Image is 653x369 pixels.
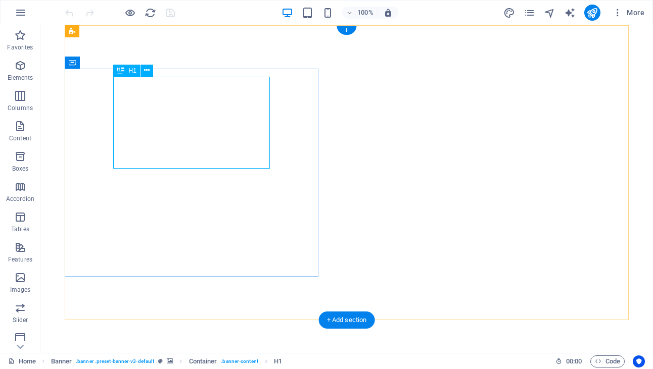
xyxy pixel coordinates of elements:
[128,68,136,74] span: H1
[342,7,378,19] button: 100%
[357,7,374,19] h6: 100%
[144,7,156,19] button: reload
[10,286,31,294] p: Images
[189,355,217,367] span: Click to select. Double-click to edit
[12,165,29,173] p: Boxes
[145,7,156,19] i: Reload page
[8,104,33,112] p: Columns
[221,355,258,367] span: . banner-content
[573,357,575,365] span: :
[274,355,282,367] span: Click to select. Double-click to edit
[158,358,163,364] i: This element is a customizable preset
[584,5,600,21] button: publish
[544,7,556,19] button: navigator
[595,355,620,367] span: Code
[9,134,31,142] p: Content
[555,355,582,367] h6: Session time
[564,7,576,19] i: AI Writer
[51,355,283,367] nav: breadcrumb
[524,7,535,19] i: Pages (Ctrl+Alt+S)
[167,358,173,364] i: This element contains a background
[124,7,136,19] button: Click here to leave preview mode and continue editing
[384,8,393,17] i: On resize automatically adjust zoom level to fit chosen device.
[564,7,576,19] button: text_generator
[609,5,648,21] button: More
[337,26,356,35] div: +
[566,355,582,367] span: 00 00
[8,74,33,82] p: Elements
[51,355,72,367] span: Click to select. Double-click to edit
[503,7,516,19] button: design
[544,7,555,19] i: Navigator
[76,355,154,367] span: . banner .preset-banner-v3-default
[6,195,34,203] p: Accordion
[586,7,598,19] i: Publish
[13,316,28,324] p: Slider
[590,355,625,367] button: Code
[524,7,536,19] button: pages
[11,225,29,233] p: Tables
[613,8,644,18] span: More
[7,43,33,51] p: Favorites
[8,255,32,263] p: Features
[503,7,515,19] i: Design (Ctrl+Alt+Y)
[8,355,36,367] a: Click to cancel selection. Double-click to open Pages
[633,355,645,367] button: Usercentrics
[319,311,375,329] div: + Add section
